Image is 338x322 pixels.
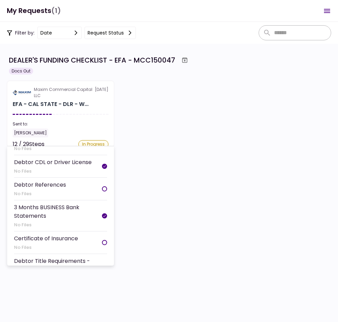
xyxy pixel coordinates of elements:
[40,29,52,37] div: date
[9,68,33,75] div: Docs Out
[13,86,108,99] div: [DATE]
[7,27,136,39] div: Filter by:
[14,244,78,251] div: No Files
[14,234,78,243] div: Certificate of Insurance
[78,140,108,148] div: In Progress
[13,140,44,148] div: 12 / 29 Steps
[14,158,92,166] div: Debtor CDL or Driver License
[7,4,61,18] h1: My Requests
[319,3,335,19] button: Open menu
[13,90,31,96] img: Partner logo
[14,203,102,220] div: 3 Months BUSINESS Bank Statements
[179,54,191,66] button: Archive workflow
[34,86,95,99] div: Maxim Commercial Capital LLC
[51,4,61,18] span: (1)
[13,100,89,108] div: EFA - CAL STATE - DLR - W/COMPANY - FUNDING CHECKLIST
[14,257,102,274] div: Debtor Title Requirements - Proof of IRP or Exemption
[14,190,66,197] div: No Files
[14,145,94,152] div: No Files
[14,168,92,175] div: No Files
[84,27,136,39] button: Request status
[14,180,66,189] div: Debtor References
[37,27,82,39] button: date
[13,129,48,137] div: [PERSON_NAME]
[14,222,102,228] div: No Files
[9,55,175,65] div: DEALER'S FUNDING CHECKLIST - EFA - MCC150047
[13,121,108,127] div: Sent to:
